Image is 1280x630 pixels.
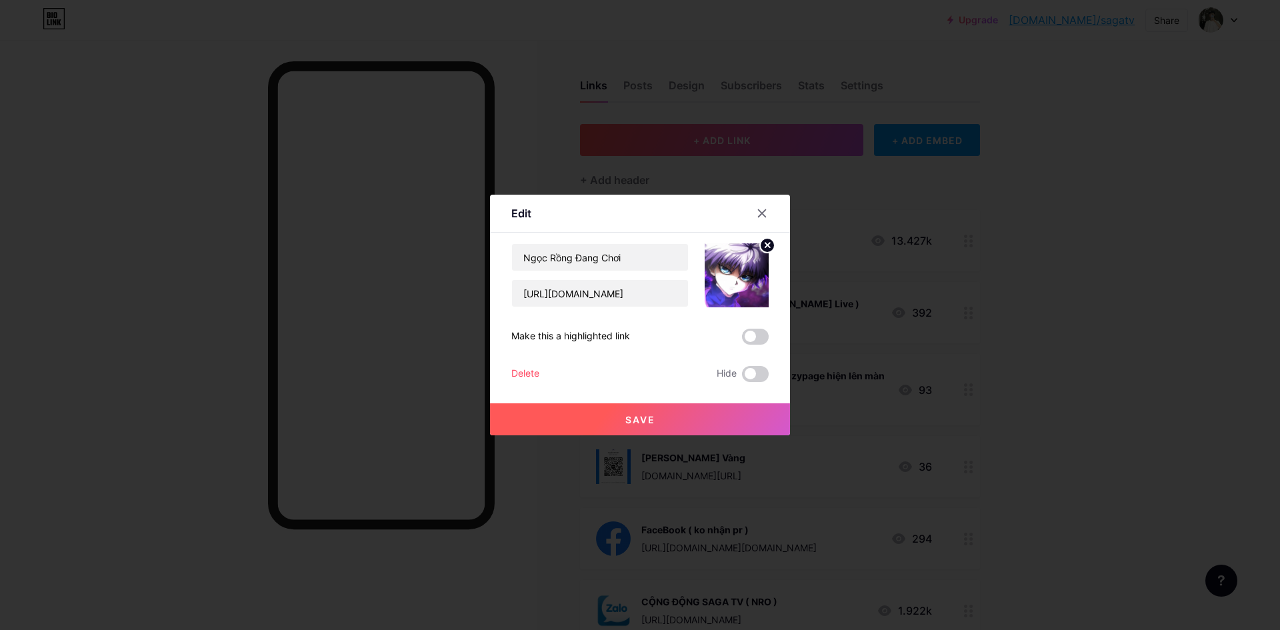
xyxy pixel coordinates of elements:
div: Edit [511,205,531,221]
input: URL [512,280,688,307]
span: Hide [717,366,737,382]
span: Save [625,414,655,425]
div: Delete [511,366,539,382]
div: Make this a highlighted link [511,329,630,345]
button: Save [490,403,790,435]
img: link_thumbnail [705,243,769,307]
input: Title [512,244,688,271]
